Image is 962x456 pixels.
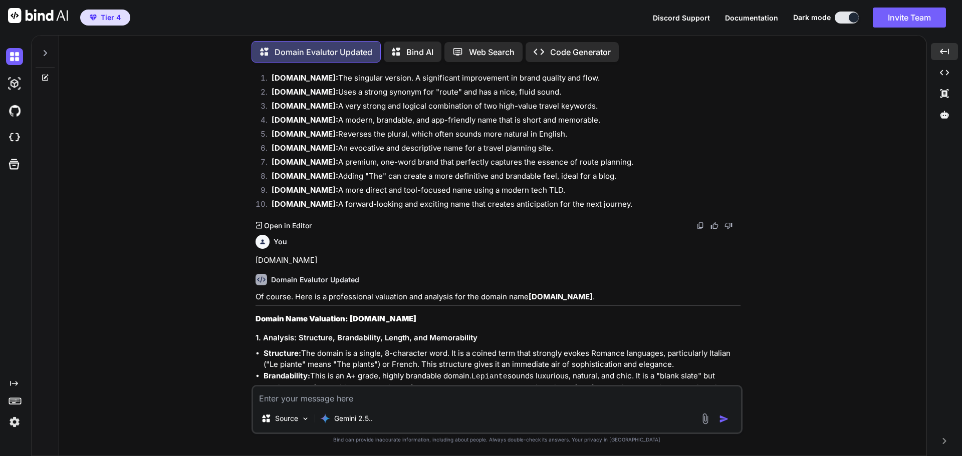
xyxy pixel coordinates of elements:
p: [DOMAIN_NAME] [256,255,741,266]
strong: [DOMAIN_NAME]: [272,157,338,167]
li: A forward-looking and exciting name that creates anticipation for the next journey. [264,199,741,213]
li: Uses a strong synonym for "route" and has a nice, fluid sound. [264,87,741,101]
p: Bind AI [406,46,433,58]
li: A more direct and tool-focused name using a modern tech TLD. [264,185,741,199]
p: Open in Editor [264,221,312,231]
img: Gemini 2.5 Pro [320,413,330,423]
p: Source [275,413,298,423]
p: Web Search [469,46,515,58]
h6: Domain Evalutor Updated [271,275,359,285]
img: like [710,222,718,230]
img: Bind AI [8,8,68,23]
img: copy [696,222,704,230]
span: Documentation [725,14,778,22]
h3: 1. Analysis: Structure, Brandability, Length, and Memorability [256,332,741,344]
strong: [DOMAIN_NAME]: [272,129,338,139]
strong: [DOMAIN_NAME]: [272,171,338,181]
strong: [DOMAIN_NAME]: [272,199,338,209]
strong: [DOMAIN_NAME]: [272,73,338,83]
h6: You [274,237,287,247]
button: Discord Support [653,13,710,23]
button: premiumTier 4 [80,10,130,26]
p: Code Generator [550,46,611,58]
span: Discord Support [653,14,710,22]
strong: Brandability: [264,371,310,380]
strong: [DOMAIN_NAME]: [272,87,338,97]
button: Invite Team [873,8,946,28]
li: The singular version. A significant improvement in brand quality and flow. [264,73,741,87]
img: icon [719,414,729,424]
img: darkAi-studio [6,75,23,92]
li: This is an A+ grade, highly brandable domain. sounds luxurious, natural, and chic. It is a "blank... [264,370,741,405]
strong: [DOMAIN_NAME] [529,292,593,301]
strong: Domain Name Valuation: [DOMAIN_NAME] [256,314,416,323]
strong: [DOMAIN_NAME]: [272,115,338,125]
li: An evocative and descriptive name for a travel planning site. [264,143,741,157]
p: Bind can provide inaccurate information, including about people. Always double-check its answers.... [252,436,743,443]
img: darkChat [6,48,23,65]
img: attachment [699,413,711,424]
p: Of course. Here is a professional valuation and analysis for the domain name . [256,291,741,303]
strong: [DOMAIN_NAME]: [272,101,338,111]
p: Domain Evalutor Updated [275,46,372,58]
span: Dark mode [793,13,831,23]
li: A premium, one-word brand that perfectly captures the essence of route planning. [264,157,741,171]
img: cloudideIcon [6,129,23,146]
img: githubDark [6,102,23,119]
code: Lepiante [471,372,508,381]
li: The domain is a single, 8-character word. It is a coined term that strongly evokes Romance langua... [264,348,741,370]
li: Adding "The" can create a more definitive and brandable feel, ideal for a blog. [264,171,741,185]
img: settings [6,413,23,430]
li: A very strong and logical combination of two high-value travel keywords. [264,101,741,115]
strong: [DOMAIN_NAME]: [272,185,338,195]
p: Gemini 2.5.. [334,413,373,423]
strong: Structure: [264,348,301,358]
img: dislike [725,222,733,230]
strong: [DOMAIN_NAME]: [272,143,338,153]
button: Documentation [725,13,778,23]
img: Pick Models [301,414,310,423]
img: premium [90,15,97,21]
li: A modern, brandable, and app-friendly name that is short and memorable. [264,115,741,129]
li: Reverses the plural, which often sounds more natural in English. [264,129,741,143]
span: Tier 4 [101,13,121,23]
